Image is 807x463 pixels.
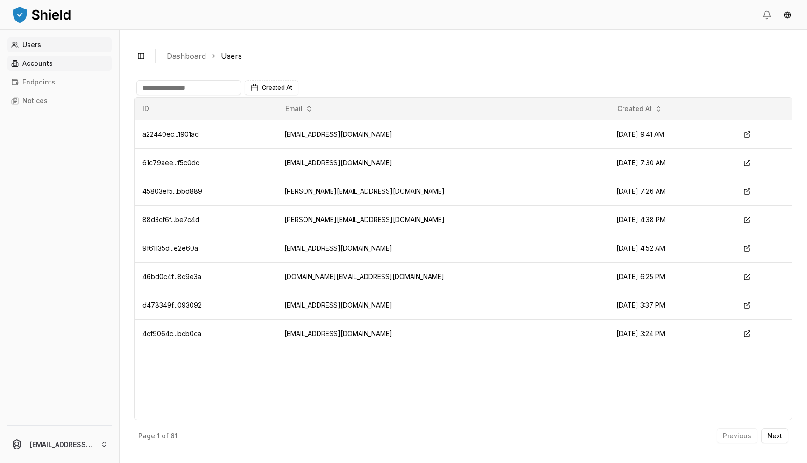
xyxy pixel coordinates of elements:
[142,159,199,167] span: 61c79aee...f5c0dc
[277,262,609,291] td: [DOMAIN_NAME][EMAIL_ADDRESS][DOMAIN_NAME]
[142,301,202,309] span: d478349f...093092
[22,79,55,85] p: Endpoints
[616,187,665,195] span: [DATE] 7:26 AM
[142,273,201,281] span: 46bd0c4f...8c9e3a
[616,330,665,337] span: [DATE] 3:24 PM
[22,98,48,104] p: Notices
[7,56,112,71] a: Accounts
[277,148,609,177] td: [EMAIL_ADDRESS][DOMAIN_NAME]
[7,75,112,90] a: Endpoints
[616,159,665,167] span: [DATE] 7:30 AM
[142,216,199,224] span: 88d3cf6f...be7c4d
[277,234,609,262] td: [EMAIL_ADDRESS][DOMAIN_NAME]
[135,98,277,120] th: ID
[162,433,169,439] p: of
[170,433,177,439] p: 81
[142,244,198,252] span: 9f61135d...e2e60a
[277,205,609,234] td: [PERSON_NAME][EMAIL_ADDRESS][DOMAIN_NAME]
[277,120,609,148] td: [EMAIL_ADDRESS][DOMAIN_NAME]
[4,429,115,459] button: [EMAIL_ADDRESS][DOMAIN_NAME]
[262,84,292,91] span: Created At
[142,330,201,337] span: 4cf9064c...bcb0ca
[616,273,665,281] span: [DATE] 6:25 PM
[761,428,788,443] button: Next
[142,187,202,195] span: 45803ef5...bbd889
[277,291,609,319] td: [EMAIL_ADDRESS][DOMAIN_NAME]
[614,101,666,116] button: Created At
[277,319,609,348] td: [EMAIL_ADDRESS][DOMAIN_NAME]
[767,433,782,439] p: Next
[22,60,53,67] p: Accounts
[221,50,242,62] a: Users
[7,37,112,52] a: Users
[22,42,41,48] p: Users
[167,50,785,62] nav: breadcrumb
[138,433,155,439] p: Page
[616,130,664,138] span: [DATE] 9:41 AM
[245,80,298,95] button: Created At
[616,301,665,309] span: [DATE] 3:37 PM
[277,177,609,205] td: [PERSON_NAME][EMAIL_ADDRESS][DOMAIN_NAME]
[167,50,206,62] a: Dashboard
[157,433,160,439] p: 1
[30,440,93,449] p: [EMAIL_ADDRESS][DOMAIN_NAME]
[282,101,317,116] button: Email
[142,130,199,138] span: a22440ec...1901ad
[616,244,665,252] span: [DATE] 4:52 AM
[616,216,665,224] span: [DATE] 4:38 PM
[7,93,112,108] a: Notices
[11,5,72,24] img: ShieldPay Logo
